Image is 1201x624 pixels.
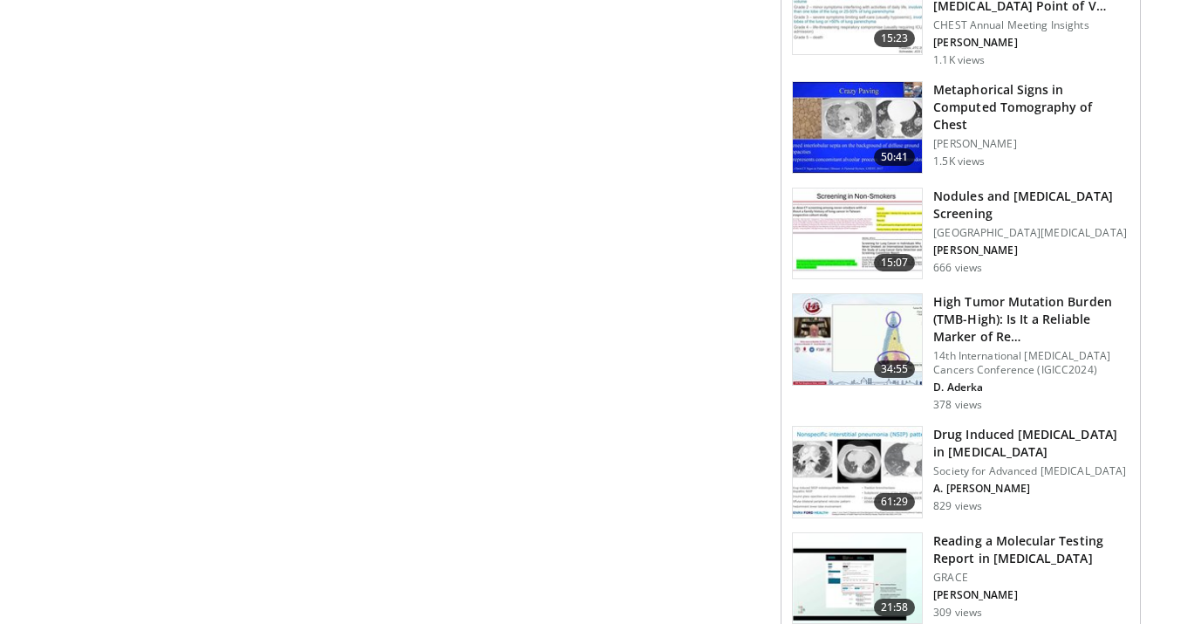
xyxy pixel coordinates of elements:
p: 666 views [933,261,982,275]
p: [PERSON_NAME] [933,243,1129,257]
p: 309 views [933,606,982,620]
a: 61:29 Drug Induced [MEDICAL_DATA] in [MEDICAL_DATA] Society for Advanced [MEDICAL_DATA] A. [PERSO... [792,426,1129,518]
span: 61:29 [874,493,916,511]
p: 1.1K views [933,53,985,67]
img: 10b13efc-3d2f-4a5b-88db-c0a9206a87e6.150x105_q85_crop-smart_upscale.jpg [793,427,922,518]
span: 15:07 [874,254,916,271]
h3: Nodules and [MEDICAL_DATA] Screening [933,188,1129,223]
h3: Drug Induced [MEDICAL_DATA] in [MEDICAL_DATA] [933,426,1129,461]
a: 50:41 Metaphorical Signs in Computed Tomography of Chest [PERSON_NAME] 1.5K views [792,81,1129,174]
p: [PERSON_NAME] [933,137,1129,151]
p: 378 views [933,398,982,412]
h3: Reading a Molecular Testing Report in [MEDICAL_DATA] [933,532,1129,567]
a: 15:07 Nodules and [MEDICAL_DATA] Screening [GEOGRAPHIC_DATA][MEDICAL_DATA] [PERSON_NAME] 666 views [792,188,1129,280]
a: 34:55 High Tumor Mutation Burden (TMB-High): Is It a Reliable Marker of Re… 14th International [M... [792,293,1129,412]
p: 14th International [MEDICAL_DATA] Cancers Conference (IGICC2024) [933,349,1129,377]
span: 50:41 [874,148,916,166]
h3: Metaphorical Signs in Computed Tomography of Chest [933,81,1129,134]
p: GRACE [933,571,1129,585]
p: [PERSON_NAME] [933,588,1129,602]
p: CHEST Annual Meeting Insights [933,18,1129,32]
p: A. [PERSON_NAME] [933,482,1129,496]
img: d4dc4c62-fd98-40bd-8640-4e24575a29ac.150x105_q85_crop-smart_upscale.jpg [793,189,922,279]
p: D. Aderka [933,381,1129,394]
p: Society for Advanced [MEDICAL_DATA] [933,464,1129,478]
img: 27a111f7-488e-43ef-8b88-e8cfcafb970c.150x105_q85_crop-smart_upscale.jpg [793,533,922,624]
img: c5371dc8-453c-45f4-9be7-045cc11961b0.150x105_q85_crop-smart_upscale.jpg [793,294,922,385]
span: 15:23 [874,30,916,47]
p: 829 views [933,499,982,513]
span: 21:58 [874,599,916,616]
h3: High Tumor Mutation Burden (TMB-High): Is It a Reliable Marker of Re… [933,293,1129,346]
img: e91226c7-0623-465e-a712-324d86931c71.150x105_q85_crop-smart_upscale.jpg [793,82,922,173]
p: [PERSON_NAME] [933,36,1129,50]
p: 1.5K views [933,154,985,168]
span: 34:55 [874,360,916,378]
p: [GEOGRAPHIC_DATA][MEDICAL_DATA] [933,226,1129,240]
